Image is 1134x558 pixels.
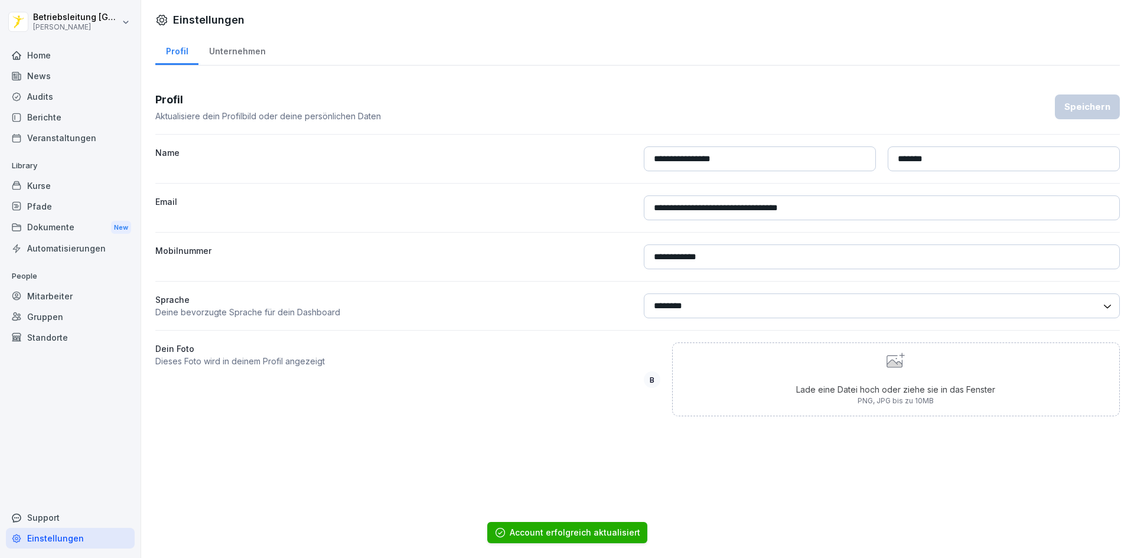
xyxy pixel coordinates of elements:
[155,355,632,367] p: Dieses Foto wird in deinem Profil angezeigt
[6,528,135,549] a: Einstellungen
[6,507,135,528] div: Support
[173,12,245,28] h1: Einstellungen
[155,146,632,171] label: Name
[510,527,640,539] div: Account erfolgreich aktualisiert
[6,128,135,148] a: Veranstaltungen
[155,342,632,355] label: Dein Foto
[33,12,119,22] p: Betriebsleitung [GEOGRAPHIC_DATA]
[6,66,135,86] a: News
[6,217,135,239] div: Dokumente
[6,45,135,66] a: Home
[6,196,135,217] a: Pfade
[6,327,135,348] a: Standorte
[6,107,135,128] a: Berichte
[6,267,135,286] p: People
[155,35,198,65] a: Profil
[111,221,131,234] div: New
[1055,94,1120,119] button: Speichern
[198,35,276,65] a: Unternehmen
[796,383,995,396] p: Lade eine Datei hoch oder ziehe sie in das Fenster
[644,371,660,388] div: B
[6,86,135,107] a: Audits
[6,306,135,327] a: Gruppen
[33,23,119,31] p: [PERSON_NAME]
[6,217,135,239] a: DokumenteNew
[155,293,632,306] p: Sprache
[155,195,632,220] label: Email
[155,244,632,269] label: Mobilnummer
[796,396,995,406] p: PNG, JPG bis zu 10MB
[1064,100,1110,113] div: Speichern
[6,156,135,175] p: Library
[155,110,381,122] p: Aktualisiere dein Profilbild oder deine persönlichen Daten
[155,92,381,107] h3: Profil
[6,286,135,306] a: Mitarbeiter
[155,306,632,318] p: Deine bevorzugte Sprache für dein Dashboard
[6,175,135,196] a: Kurse
[6,238,135,259] a: Automatisierungen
